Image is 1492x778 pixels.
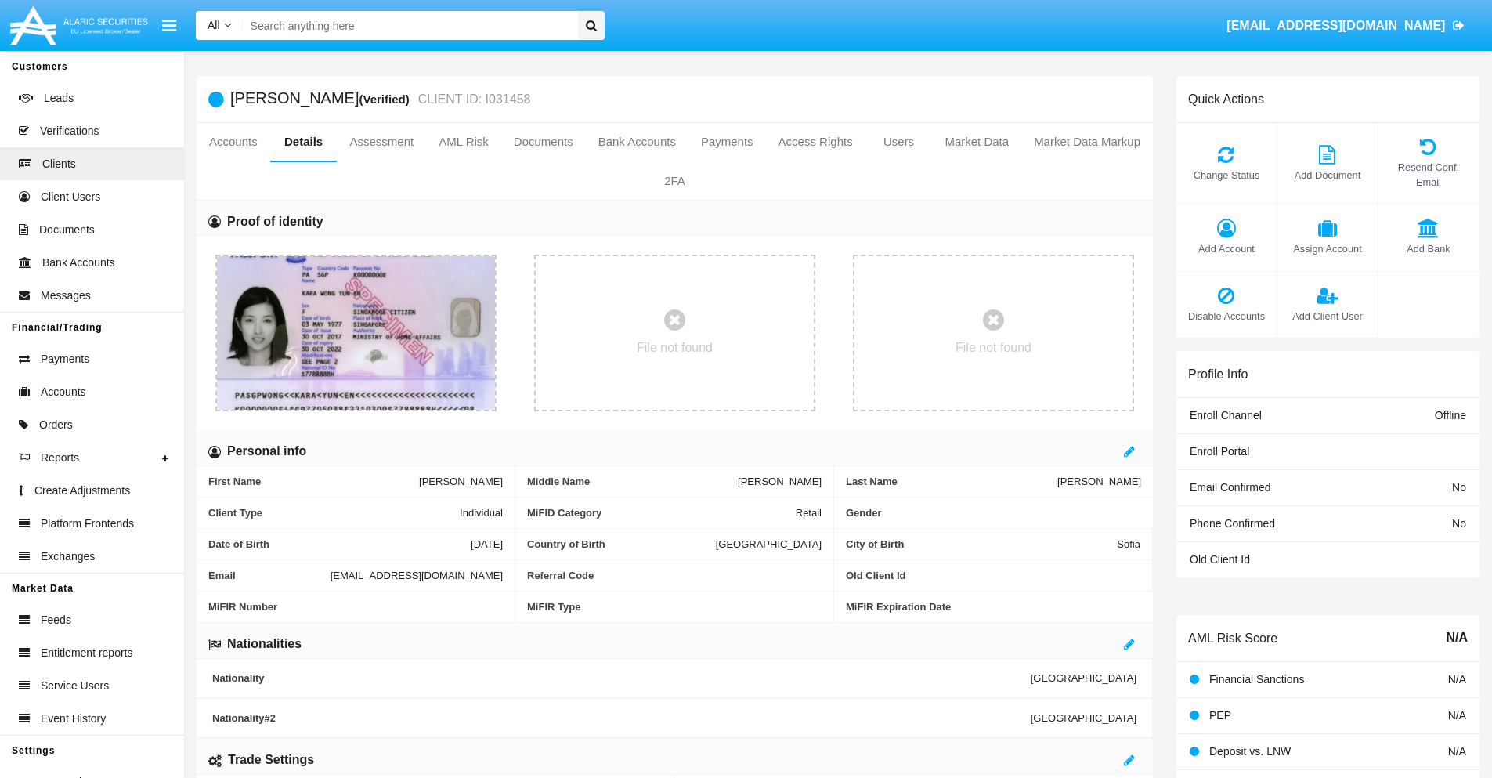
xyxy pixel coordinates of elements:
[1285,241,1370,256] span: Assign Account
[846,507,1141,519] span: Gender
[8,2,150,49] img: Logo image
[1190,553,1250,566] span: Old Client Id
[1209,709,1231,722] span: PEP
[331,570,503,581] span: [EMAIL_ADDRESS][DOMAIN_NAME]
[208,570,331,581] span: Email
[208,19,220,31] span: All
[359,90,414,108] div: (Verified)
[501,123,586,161] a: Documents
[243,11,573,40] input: Search
[39,222,95,238] span: Documents
[34,483,130,499] span: Create Adjustments
[1184,168,1269,183] span: Change Status
[1188,631,1277,646] h6: AML Risk Score
[230,90,530,108] h5: [PERSON_NAME]
[1448,745,1466,758] span: N/A
[337,123,426,161] a: Assessment
[846,570,1140,581] span: Old Client Id
[738,476,822,487] span: [PERSON_NAME]
[196,17,243,34] a: All
[1386,160,1471,190] span: Resend Conf. Email
[41,384,86,400] span: Accounts
[846,538,1117,550] span: City of Birth
[527,570,822,581] span: Referral Code
[1209,673,1304,686] span: Financial Sanctions
[41,450,79,466] span: Reports
[471,538,503,550] span: [DATE]
[766,123,865,161] a: Access Rights
[41,288,91,304] span: Messages
[1386,241,1471,256] span: Add Bank
[39,417,73,433] span: Orders
[1285,309,1370,324] span: Add Client User
[1188,367,1248,382] h6: Profile Info
[1448,709,1466,722] span: N/A
[846,601,1141,613] span: MiFIR Expiration Date
[426,123,501,161] a: AML Risk
[270,123,338,161] a: Details
[227,443,306,460] h6: Personal info
[1226,19,1445,32] span: [EMAIL_ADDRESS][DOMAIN_NAME]
[41,711,106,727] span: Event History
[208,476,419,487] span: First Name
[460,507,503,519] span: Individual
[212,712,1031,724] span: Nationality #2
[40,123,99,139] span: Verifications
[527,538,716,550] span: Country of Birth
[208,538,471,550] span: Date of Birth
[586,123,688,161] a: Bank Accounts
[1452,481,1466,494] span: No
[41,351,89,367] span: Payments
[41,678,109,694] span: Service Users
[1285,168,1370,183] span: Add Document
[1057,476,1141,487] span: [PERSON_NAME]
[1219,4,1472,48] a: [EMAIL_ADDRESS][DOMAIN_NAME]
[212,672,1031,684] span: Nationality
[932,123,1021,161] a: Market Data
[716,538,822,550] span: [GEOGRAPHIC_DATA]
[1190,517,1275,530] span: Phone Confirmed
[865,123,933,161] a: Users
[44,90,74,107] span: Leads
[419,476,503,487] span: [PERSON_NAME]
[197,162,1153,200] a: 2FA
[208,507,460,519] span: Client Type
[414,93,531,106] small: CLIENT ID: I031458
[527,601,822,613] span: MiFIR Type
[1190,409,1262,422] span: Enroll Channel
[227,635,302,653] h6: Nationalities
[688,123,766,161] a: Payments
[41,548,95,565] span: Exchanges
[208,601,503,613] span: MiFIR Number
[1117,538,1140,550] span: Sofia
[1209,745,1291,758] span: Deposit vs. LNW
[1031,712,1136,724] span: [GEOGRAPHIC_DATA]
[846,476,1057,487] span: Last Name
[1452,517,1466,530] span: No
[1021,123,1153,161] a: Market Data Markup
[41,645,133,661] span: Entitlement reports
[41,516,134,532] span: Platform Frontends
[42,156,76,172] span: Clients
[42,255,115,271] span: Bank Accounts
[1184,241,1269,256] span: Add Account
[1448,673,1466,686] span: N/A
[41,189,100,205] span: Client Users
[1184,309,1269,324] span: Disable Accounts
[227,213,323,230] h6: Proof of identity
[1446,628,1468,647] span: N/A
[1031,672,1136,684] span: [GEOGRAPHIC_DATA]
[796,507,822,519] span: Retail
[1190,481,1270,494] span: Email Confirmed
[197,123,270,161] a: Accounts
[1190,445,1249,458] span: Enroll Portal
[1435,409,1466,422] span: Offline
[1188,92,1264,107] h6: Quick Actions
[527,507,796,519] span: MiFID Category
[41,612,71,628] span: Feeds
[228,751,314,769] h6: Trade Settings
[527,476,738,487] span: Middle Name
